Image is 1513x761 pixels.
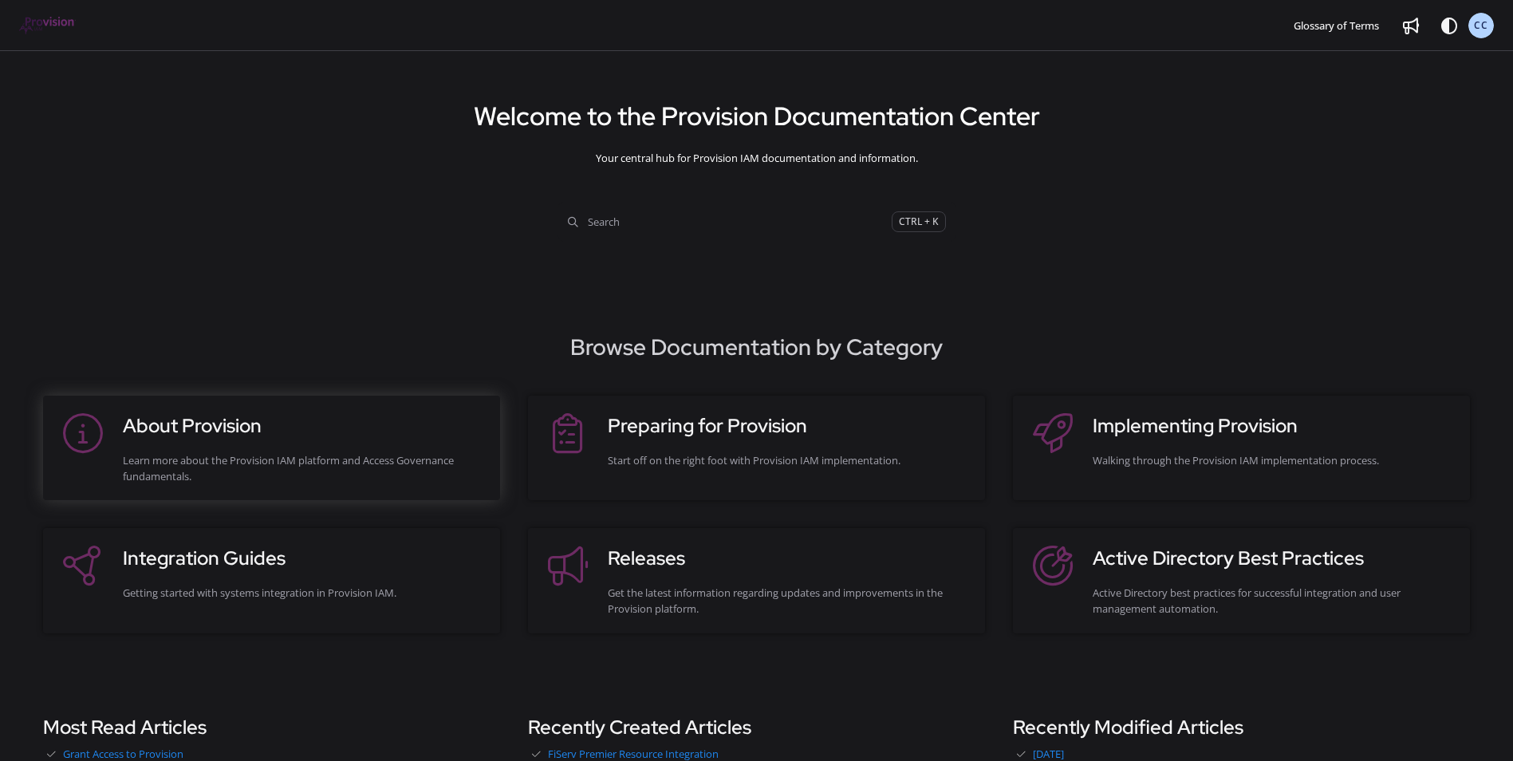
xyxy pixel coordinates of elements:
[59,544,484,617] a: Integration GuidesGetting started with systems integration in Provision IAM.
[123,412,484,440] h3: About Provision
[1468,13,1494,38] button: CC
[19,95,1494,138] h1: Welcome to the Provision Documentation Center
[528,713,985,742] h3: Recently Created Articles
[1093,544,1454,573] h3: Active Directory Best Practices
[123,452,484,484] div: Learn more about the Provision IAM platform and Access Governance fundamentals.
[892,211,946,233] span: CTRL + K
[1029,544,1454,617] a: Active Directory Best PracticesActive Directory best practices for successful integration and use...
[43,713,500,742] h3: Most Read Articles
[1436,13,1462,38] button: Theme options
[1474,18,1488,34] span: CC
[1029,412,1454,484] a: Implementing ProvisionWalking through the Provision IAM implementation process.
[608,544,969,573] h3: Releases
[19,17,76,35] a: Project logo
[1013,713,1470,742] h3: Recently Modified Articles
[1093,452,1454,468] div: Walking through the Provision IAM implementation process.
[19,330,1494,364] h2: Browse Documentation by Category
[1398,13,1424,38] a: Whats new
[558,202,956,242] button: SearchCTRL + K
[608,412,969,440] h3: Preparing for Provision
[608,452,969,468] div: Start off on the right foot with Provision IAM implementation.
[544,544,969,617] a: ReleasesGet the latest information regarding updates and improvements in the Provision platform.
[544,412,969,484] a: Preparing for ProvisionStart off on the right foot with Provision IAM implementation.
[123,544,484,573] h3: Integration Guides
[608,585,969,617] div: Get the latest information regarding updates and improvements in the Provision platform.
[19,138,1494,178] div: Your central hub for Provision IAM documentation and information.
[123,585,484,601] div: Getting started with systems integration in Provision IAM.
[59,412,484,484] a: About ProvisionLearn more about the Provision IAM platform and Access Governance fundamentals.
[568,214,892,230] span: Search
[19,17,76,34] img: brand logo
[1093,585,1454,617] div: Active Directory best practices for successful integration and user management automation.
[1093,412,1454,440] h3: Implementing Provision
[1294,18,1379,33] span: Glossary of Terms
